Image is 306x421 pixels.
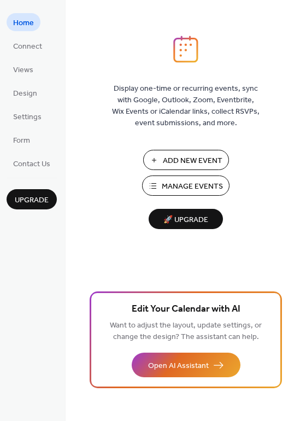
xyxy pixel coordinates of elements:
[7,107,48,125] a: Settings
[173,36,198,63] img: logo_icon.svg
[13,17,34,29] span: Home
[142,176,229,196] button: Manage Events
[148,360,209,372] span: Open AI Assistant
[13,65,33,76] span: Views
[7,60,40,78] a: Views
[143,150,229,170] button: Add New Event
[13,112,42,123] span: Settings
[163,155,222,167] span: Add New Event
[13,159,50,170] span: Contact Us
[155,213,216,227] span: 🚀 Upgrade
[7,154,57,172] a: Contact Us
[7,37,49,55] a: Connect
[132,353,240,377] button: Open AI Assistant
[13,88,37,100] span: Design
[15,195,49,206] span: Upgrade
[7,189,57,209] button: Upgrade
[132,302,240,317] span: Edit Your Calendar with AI
[13,41,42,52] span: Connect
[7,13,40,31] a: Home
[149,209,223,229] button: 🚀 Upgrade
[110,318,262,344] span: Want to adjust the layout, update settings, or change the design? The assistant can help.
[162,181,223,192] span: Manage Events
[7,131,37,149] a: Form
[13,135,30,147] span: Form
[112,83,260,129] span: Display one-time or recurring events, sync with Google, Outlook, Zoom, Eventbrite, Wix Events or ...
[7,84,44,102] a: Design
